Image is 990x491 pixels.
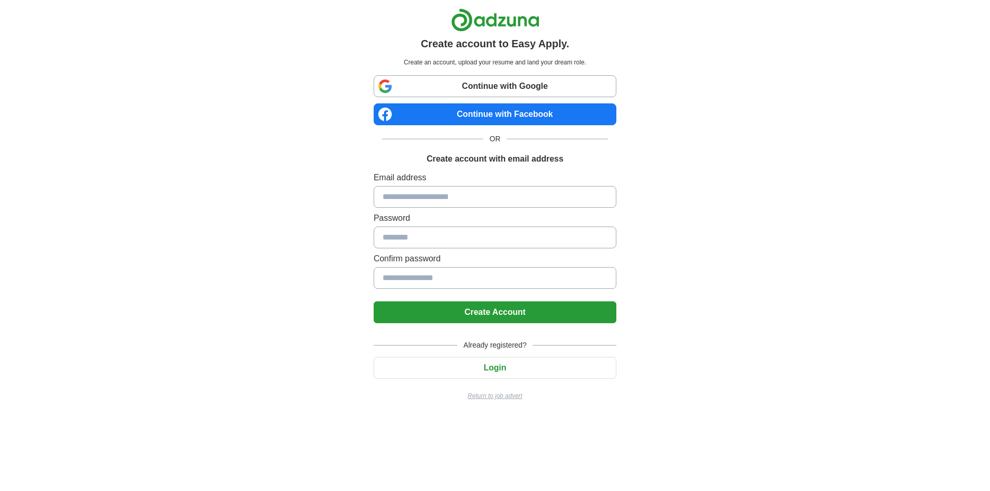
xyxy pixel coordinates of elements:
[457,340,533,351] span: Already registered?
[421,36,570,51] h1: Create account to Easy Apply.
[374,253,616,265] label: Confirm password
[374,212,616,224] label: Password
[483,134,507,144] span: OR
[374,391,616,401] a: Return to job advert
[374,357,616,379] button: Login
[374,363,616,372] a: Login
[451,8,539,32] img: Adzuna logo
[376,58,614,67] p: Create an account, upload your resume and land your dream role.
[374,103,616,125] a: Continue with Facebook
[374,171,616,184] label: Email address
[427,153,563,165] h1: Create account with email address
[374,75,616,97] a: Continue with Google
[374,301,616,323] button: Create Account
